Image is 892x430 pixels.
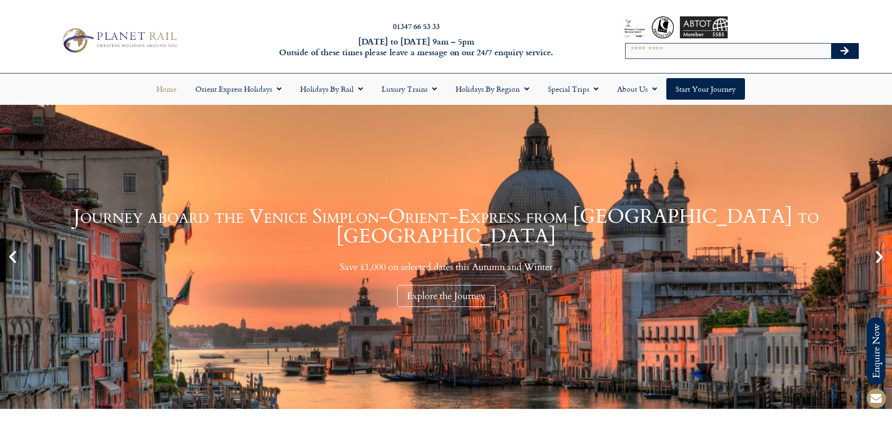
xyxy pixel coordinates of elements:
div: Next slide [871,249,887,265]
p: Save £1,000 on selected dates this Autumn and Winter [23,261,869,273]
img: Planet Rail Train Holidays Logo [58,25,180,55]
h1: Journey aboard the Venice Simplon-Orient-Express from [GEOGRAPHIC_DATA] to [GEOGRAPHIC_DATA] [23,207,869,246]
a: 01347 66 53 33 [393,21,440,31]
a: Special Trips [538,78,608,100]
a: Holidays by Region [446,78,538,100]
div: Explore the Journey [397,285,495,307]
a: Home [147,78,186,100]
div: Previous slide [5,249,21,265]
a: About Us [608,78,666,100]
a: Orient Express Holidays [186,78,291,100]
a: Holidays by Rail [291,78,372,100]
h6: [DATE] to [DATE] 9am – 5pm Outside of these times please leave a message on our 24/7 enquiry serv... [240,36,592,58]
button: Search [831,44,858,58]
a: Start your Journey [666,78,745,100]
nav: Menu [5,78,887,100]
a: Luxury Trains [372,78,446,100]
